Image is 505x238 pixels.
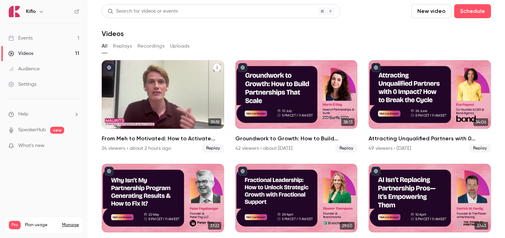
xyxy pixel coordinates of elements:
[335,144,357,153] span: Replay
[25,222,58,228] span: Plan usage
[411,4,451,18] button: New video
[62,222,79,228] a: Manage
[102,4,491,234] section: Videos
[105,63,114,72] button: published
[71,143,79,149] iframe: Noticeable Trigger
[202,144,224,153] span: Replay
[235,145,292,152] div: 42 viewers • about [DATE]
[371,63,381,72] button: published
[235,60,358,153] li: Groundwork to Growth: How to Build Partnerships That Scale
[340,222,355,230] span: 29:50
[238,167,247,176] button: published
[8,35,33,42] div: Events
[474,222,488,230] span: 37:43
[108,8,178,15] div: Search for videos or events
[8,50,33,57] div: Videos
[369,145,411,152] div: 49 viewers • [DATE]
[9,221,21,229] span: Pro
[102,60,224,153] a: 39:19From Meh to Motivated: How to Activate GTM Teams with FOMO & Competitive Drive24 viewers • a...
[469,144,491,153] span: Replay
[170,41,190,52] button: Uploads
[369,60,491,153] li: Attracting Unqualified Partners with 0 Impact? How to Break the Cycle
[102,41,107,52] button: All
[235,60,358,153] a: 38:13Groundwork to Growth: How to Build Partnerships That Scale42 viewers • about [DATE]Replay
[8,65,40,72] div: Audience
[341,118,355,126] span: 38:13
[137,41,164,52] button: Recordings
[473,118,488,126] span: 34:06
[208,222,221,230] span: 37:22
[102,145,171,152] div: 24 viewers • about 2 hours ago
[369,134,491,143] h2: Attracting Unqualified Partners with 0 Impact? How to Break the Cycle
[8,81,36,88] div: Settings
[454,4,491,18] button: Schedule
[208,118,221,126] span: 39:19
[8,111,79,118] li: help-dropdown-opener
[102,60,224,153] li: From Meh to Motivated: How to Activate GTM Teams with FOMO & Competitive Drive
[105,167,114,176] button: published
[50,127,64,134] span: new
[26,8,36,15] h6: Kiflo
[18,142,45,149] span: What's new
[238,63,247,72] button: published
[102,134,224,143] h2: From Meh to Motivated: How to Activate GTM Teams with FOMO & Competitive Drive
[9,6,20,17] img: Kiflo
[102,29,124,38] h1: Videos
[369,60,491,153] a: 34:06Attracting Unqualified Partners with 0 Impact? How to Break the Cycle49 viewers • [DATE]Replay
[371,167,381,176] button: published
[113,41,132,52] button: Replays
[18,126,46,134] a: SpeakerHub
[18,111,28,118] span: Help
[235,134,358,143] h2: Groundwork to Growth: How to Build Partnerships That Scale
